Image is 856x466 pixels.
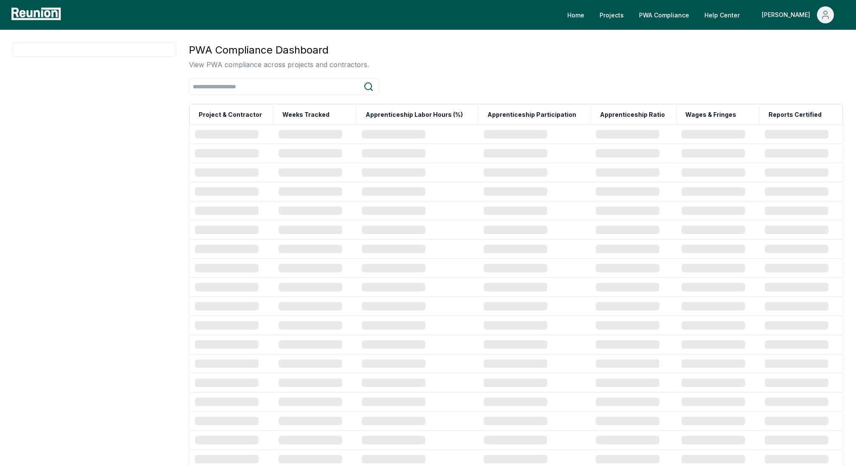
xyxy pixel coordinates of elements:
[698,6,746,23] a: Help Center
[684,106,738,123] button: Wages & Fringes
[189,42,369,58] h3: PWA Compliance Dashboard
[762,6,814,23] div: [PERSON_NAME]
[364,106,465,123] button: Apprenticeship Labor Hours (%)
[189,59,369,70] p: View PWA compliance across projects and contractors.
[755,6,841,23] button: [PERSON_NAME]
[560,6,591,23] a: Home
[560,6,848,23] nav: Main
[197,106,264,123] button: Project & Contractor
[767,106,823,123] button: Reports Certified
[598,106,667,123] button: Apprenticeship Ratio
[281,106,331,123] button: Weeks Tracked
[593,6,631,23] a: Projects
[632,6,696,23] a: PWA Compliance
[486,106,578,123] button: Apprenticeship Participation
